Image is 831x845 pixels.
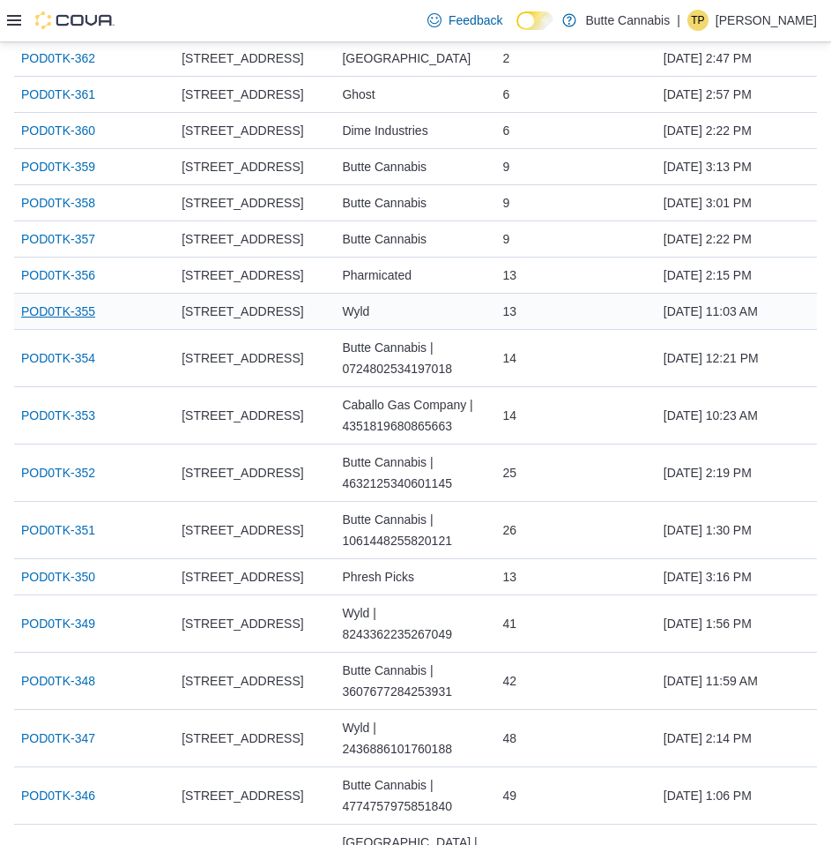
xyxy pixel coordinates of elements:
[513,138,749,160] div: -
[182,728,303,749] span: [STREET_ADDRESS]
[182,520,303,541] span: [STREET_ADDRESS]
[335,294,495,329] div: Wyld
[21,301,95,322] a: POD0TK-355
[691,10,704,31] span: TP
[335,502,495,558] div: Butte Cannabis | 1061448255820121
[513,173,749,194] div: [DATE] 1:05 PM
[397,214,466,228] label: Submitted On
[116,180,352,201] div: [STREET_ADDRESS]
[21,520,95,541] a: POD0TK-351
[397,249,486,263] label: Last Received On
[503,348,517,369] span: 14
[583,535,766,571] div: 2
[116,214,352,236] div: [STREET_ADDRESS]
[664,613,752,634] span: [DATE] 1:56 PM
[503,192,510,213] span: 9
[664,520,752,541] span: [DATE] 1:30 PM
[21,613,95,634] a: POD0TK-349
[503,520,517,541] span: 26
[513,310,749,332] div: $0.00
[716,10,817,31] p: [PERSON_NAME]
[503,228,510,250] span: 9
[397,283,469,297] label: Completed On
[21,785,95,806] a: POD0TK-346
[335,258,495,293] div: Pharmicated
[182,301,303,322] span: [STREET_ADDRESS]
[182,84,303,105] span: [STREET_ADDRESS]
[182,48,303,69] span: [STREET_ADDRESS]
[42,506,64,520] span: Item
[35,499,218,527] button: Item
[116,104,352,125] div: No Supplier Invoice Number added
[664,670,758,692] span: [DATE] 11:59 AM
[583,636,766,671] div: 2
[21,265,95,286] a: POD0TK-356
[335,653,495,709] div: Butte Cannabis | 3607677284253931
[182,156,303,177] span: [STREET_ADDRESS]
[407,693,471,714] span: U38YC8CN
[397,42,473,56] label: Recycling Cost
[182,613,303,634] span: [STREET_ADDRESS]
[664,84,752,105] span: [DATE] 2:57 PM
[503,405,517,426] span: 14
[116,146,352,167] div: No Manifest Number added
[516,11,553,30] input: Dark Mode
[449,11,502,29] span: Feedback
[335,185,495,221] div: Butte Cannabis
[583,787,766,822] div: 2
[335,710,495,766] div: Wyld | 2436886101760188
[42,747,204,761] button: $10 Hand Pipe Mixed Chillum
[21,156,95,177] a: POD0TK-359
[664,348,759,369] span: [DATE] 12:21 PM
[664,301,758,322] span: [DATE] 11:03 AM
[420,3,509,38] a: Feedback
[182,228,303,250] span: [STREET_ADDRESS]
[407,744,471,765] span: ZYARVUYT
[583,737,766,772] div: 2
[503,156,510,177] span: 9
[42,639,211,668] button: $25 Hand Pipe - Black w/ Colorful ZigZag
[182,566,303,587] span: [STREET_ADDRESS]
[335,41,495,76] div: [GEOGRAPHIC_DATA]
[513,70,749,91] div: $0.00
[335,767,495,824] div: Butte Cannabis | 4774757975851840
[182,120,303,141] span: [STREET_ADDRESS]
[503,613,517,634] span: 41
[583,499,766,527] button: Qty Ordered
[513,207,749,228] div: [DATE] 3:16 PM
[42,596,115,610] button: 2" Hand Pipe
[21,84,95,105] a: POD0TK-361
[21,348,95,369] a: POD0TK-354
[397,77,414,91] label: Tax
[397,318,483,332] label: Payment Amount
[664,462,752,483] span: [DATE] 2:19 PM
[42,546,167,560] button: 3.5" Fumed Hand Pipe
[585,10,670,31] p: Butte Cannabis
[335,221,495,257] div: Butte Cannabis
[182,462,303,483] span: [STREET_ADDRESS]
[397,352,466,366] label: Payment Date
[116,35,352,56] div: Completed
[583,686,766,722] div: 1
[335,559,495,594] div: Phresh Picks
[503,48,510,69] span: 2
[503,265,517,286] span: 13
[407,794,485,815] span: WWWFBQHB
[664,120,752,141] span: [DATE] 2:22 PM
[503,566,517,587] span: 13
[513,345,749,366] div: -
[407,593,469,614] span: UFY65Y2Y
[335,149,495,184] div: Butte Cannabis
[687,10,709,31] div: Tristan Perkins
[664,566,752,587] span: [DATE] 3:16 PM
[42,790,211,819] button: $10 Hand Pipe 3.5" Dicro Chillum
[218,499,400,527] button: Supplier SKU
[400,499,582,527] button: Catalog SKU
[516,30,517,31] span: Dark Mode
[664,405,758,426] span: [DATE] 10:23 AM
[21,192,95,213] a: POD0TK-358
[503,728,517,749] span: 48
[407,542,473,564] span: 6MGQG607
[182,785,303,806] span: [STREET_ADDRESS]
[182,405,303,426] span: [STREET_ADDRESS]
